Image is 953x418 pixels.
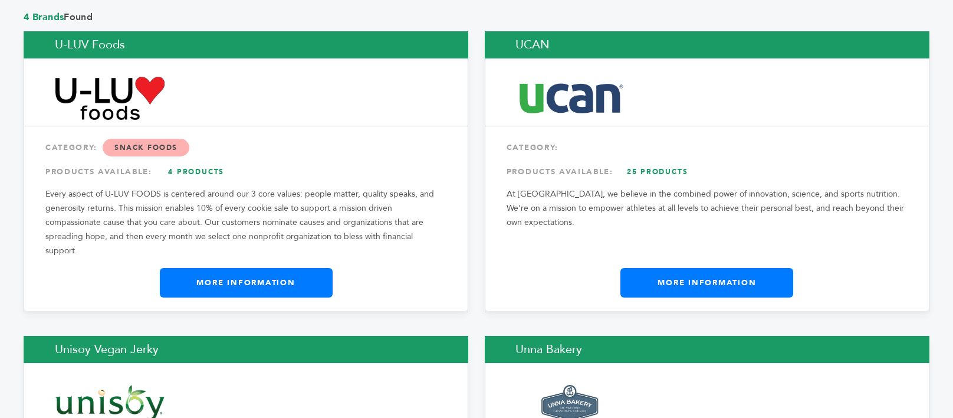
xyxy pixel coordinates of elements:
span: Snack Foods [103,139,189,156]
div: CATEGORY: [507,137,908,158]
h2: U-LUV Foods [24,31,468,58]
img: UCAN [516,80,625,117]
span: Found [24,11,929,24]
p: Every aspect of U-LUV FOODS is centered around our 3 core values: people matter, quality speaks, ... [45,187,446,258]
a: 25 Products [616,161,699,182]
h2: Unna Bakery [485,336,929,363]
div: PRODUCTS AVAILABLE: [507,161,908,182]
span: 4 Brands [24,11,64,24]
a: 4 Products [155,161,238,182]
div: PRODUCTS AVAILABLE: [45,161,446,182]
a: More Information [160,268,333,298]
h2: Unisoy Vegan Jerky [24,336,468,363]
h2: UCAN [485,31,929,58]
img: U-LUV Foods [55,77,165,120]
p: At [GEOGRAPHIC_DATA], we believe in the combined power of innovation, science, and sports nutriti... [507,187,908,230]
div: CATEGORY: [45,137,446,158]
a: More Information [620,268,793,298]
